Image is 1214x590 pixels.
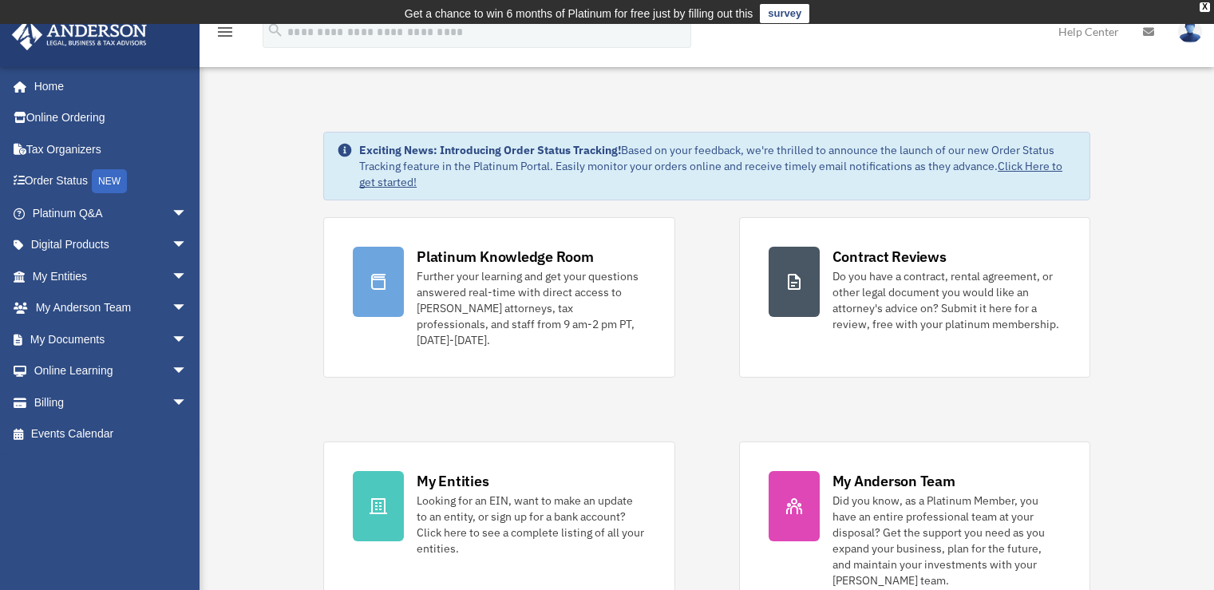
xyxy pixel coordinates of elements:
[11,355,212,387] a: Online Learningarrow_drop_down
[11,323,212,355] a: My Documentsarrow_drop_down
[11,165,212,198] a: Order StatusNEW
[417,247,594,267] div: Platinum Knowledge Room
[172,386,204,419] span: arrow_drop_down
[172,197,204,230] span: arrow_drop_down
[172,323,204,356] span: arrow_drop_down
[92,169,127,193] div: NEW
[832,471,955,491] div: My Anderson Team
[267,22,284,39] i: search
[11,386,212,418] a: Billingarrow_drop_down
[172,355,204,388] span: arrow_drop_down
[832,493,1061,588] div: Did you know, as a Platinum Member, you have an entire professional team at your disposal? Get th...
[11,102,212,134] a: Online Ordering
[172,229,204,262] span: arrow_drop_down
[405,4,753,23] div: Get a chance to win 6 months of Platinum for free just by filling out this
[216,28,235,42] a: menu
[11,292,212,324] a: My Anderson Teamarrow_drop_down
[11,133,212,165] a: Tax Organizers
[216,22,235,42] i: menu
[417,268,645,348] div: Further your learning and get your questions answered real-time with direct access to [PERSON_NAM...
[11,70,204,102] a: Home
[11,229,212,261] a: Digital Productsarrow_drop_down
[172,260,204,293] span: arrow_drop_down
[832,247,947,267] div: Contract Reviews
[417,493,645,556] div: Looking for an EIN, want to make an update to an entity, or sign up for a bank account? Click her...
[417,471,488,491] div: My Entities
[1200,2,1210,12] div: close
[11,260,212,292] a: My Entitiesarrow_drop_down
[323,217,674,378] a: Platinum Knowledge Room Further your learning and get your questions answered real-time with dire...
[739,217,1090,378] a: Contract Reviews Do you have a contract, rental agreement, or other legal document you would like...
[11,418,212,450] a: Events Calendar
[11,197,212,229] a: Platinum Q&Aarrow_drop_down
[359,143,621,157] strong: Exciting News: Introducing Order Status Tracking!
[172,292,204,325] span: arrow_drop_down
[359,142,1077,190] div: Based on your feedback, we're thrilled to announce the launch of our new Order Status Tracking fe...
[760,4,809,23] a: survey
[1178,20,1202,43] img: User Pic
[7,19,152,50] img: Anderson Advisors Platinum Portal
[832,268,1061,332] div: Do you have a contract, rental agreement, or other legal document you would like an attorney's ad...
[359,159,1062,189] a: Click Here to get started!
